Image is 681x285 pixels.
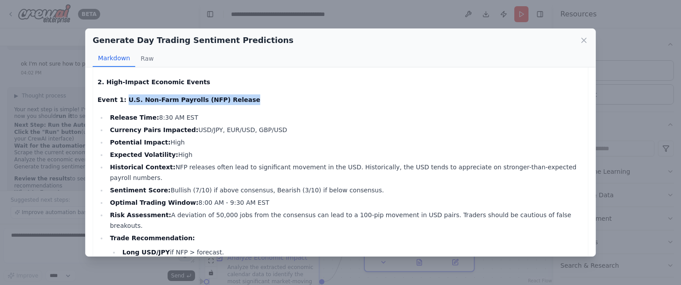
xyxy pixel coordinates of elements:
li: if NFP > forecast. [120,247,583,258]
strong: Historical Context: [110,164,176,171]
strong: Expected Volatility: [110,151,178,158]
li: 8:30 AM EST [107,112,583,123]
strong: Trade Recommendation: [110,234,195,242]
h2: Generate Day Trading Sentiment Predictions [93,34,294,47]
strong: Optimal Trading Window: [110,199,199,206]
li: High [107,137,583,148]
strong: Sentiment Score: [110,187,171,194]
strong: Release Time: [110,114,159,121]
strong: Long USD/JPY [122,249,170,256]
li: A deviation of 50,000 jobs from the consensus can lead to a 100-pip movement in USD pairs. Trader... [107,210,583,231]
button: Raw [135,50,159,67]
strong: Event 1: U.S. Non-Farm Payrolls (NFP) Release [98,96,260,103]
strong: Potential Impact: [110,139,171,146]
strong: Risk Assessment: [110,211,171,219]
li: Bullish (7/10) if above consensus, Bearish (3/10) if below consensus. [107,185,583,195]
button: Markdown [93,50,135,67]
li: USD/JPY, EUR/USD, GBP/USD [107,125,583,135]
strong: Currency Pairs Impacted: [110,126,198,133]
li: NFP releases often lead to significant movement in the USD. Historically, the USD tends to apprec... [107,162,583,183]
strong: 2. High-Impact Economic Events [98,78,210,86]
li: 8:00 AM - 9:30 AM EST [107,197,583,208]
li: High [107,149,583,160]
